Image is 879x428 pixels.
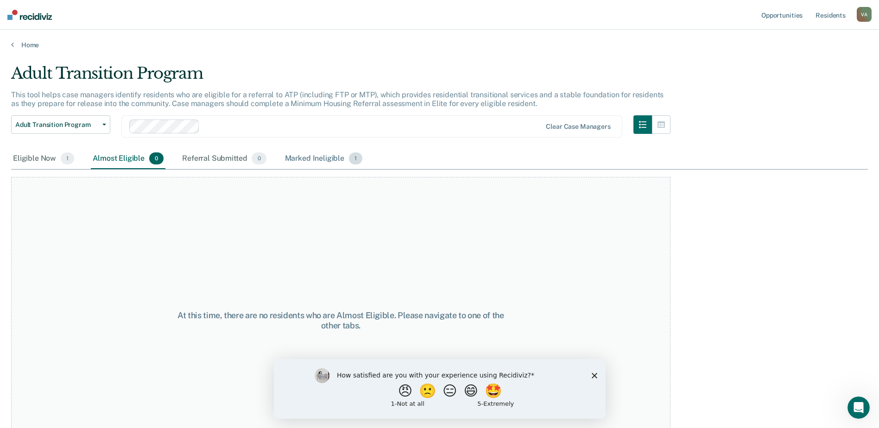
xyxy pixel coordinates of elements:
[11,90,664,108] p: This tool helps case managers identify residents who are eligible for a referral to ATP (includin...
[176,310,505,330] div: At this time, there are no residents who are Almost Eligible. Please navigate to one of the other...
[11,41,868,49] a: Home
[857,7,872,22] div: V A
[349,152,362,164] span: 1
[546,123,610,131] div: Clear case managers
[252,152,266,164] span: 0
[274,359,606,419] iframe: Survey by Kim from Recidiviz
[91,149,165,169] div: Almost Eligible0
[847,397,870,419] iframe: Intercom live chat
[15,121,99,129] span: Adult Transition Program
[11,149,76,169] div: Eligible Now1
[180,149,268,169] div: Referral Submitted0
[11,115,110,134] button: Adult Transition Program
[283,149,365,169] div: Marked Ineligible1
[857,7,872,22] button: VA
[11,64,670,90] div: Adult Transition Program
[7,10,52,20] img: Recidiviz
[61,152,74,164] span: 1
[149,152,164,164] span: 0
